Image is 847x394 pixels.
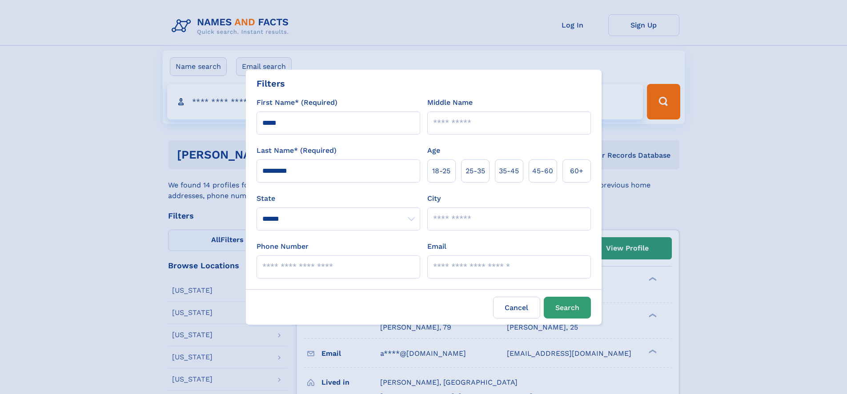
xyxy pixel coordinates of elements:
[257,77,285,90] div: Filters
[570,166,583,176] span: 60+
[427,145,440,156] label: Age
[257,193,420,204] label: State
[257,145,337,156] label: Last Name* (Required)
[432,166,450,176] span: 18‑25
[257,97,337,108] label: First Name* (Required)
[427,241,446,252] label: Email
[544,297,591,318] button: Search
[257,241,309,252] label: Phone Number
[499,166,519,176] span: 35‑45
[466,166,485,176] span: 25‑35
[532,166,553,176] span: 45‑60
[493,297,540,318] label: Cancel
[427,97,473,108] label: Middle Name
[427,193,441,204] label: City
